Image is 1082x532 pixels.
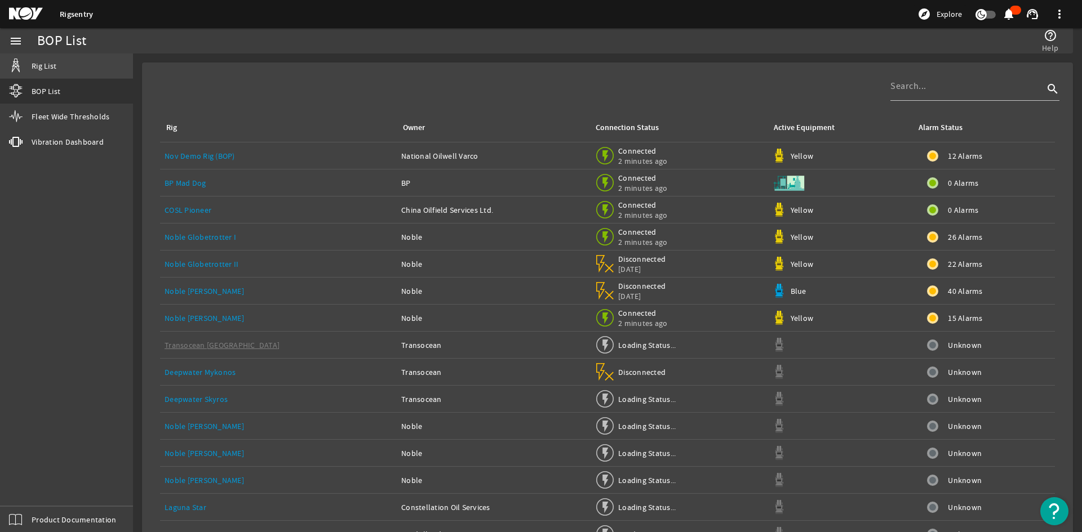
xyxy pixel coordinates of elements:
img: Graypod.svg [772,365,786,379]
span: 2 minutes ago [618,210,667,220]
mat-icon: vibration [9,135,23,149]
a: BP Mad Dog [165,178,206,188]
span: Unknown [948,394,982,405]
div: Active Equipment [774,122,835,134]
div: Transocean [401,394,585,405]
div: Noble [401,312,585,324]
span: Unknown [948,502,982,513]
div: Noble [401,258,585,270]
span: Yellow [791,232,814,242]
div: National Oilwell Varco [401,150,585,162]
span: Yellow [791,151,814,161]
span: 22 Alarms [948,258,982,270]
span: Yellow [791,205,814,215]
span: Loading Status... [618,502,676,512]
span: Explore [937,8,962,20]
img: Bluepod.svg [772,284,786,298]
div: Constellation Oil Services [401,502,585,513]
span: Loading Status... [618,475,676,485]
a: Transocean [GEOGRAPHIC_DATA] [165,340,280,350]
img: Graypod.svg [772,500,786,514]
span: Disconnected [618,367,666,377]
a: Nov Demo Rig (BOP) [165,151,235,161]
a: Noble [PERSON_NAME] [165,313,244,323]
span: 2 minutes ago [618,183,667,193]
a: Noble [PERSON_NAME] [165,448,244,458]
span: 0 Alarms [948,177,978,189]
span: Disconnected [618,281,666,291]
span: Unknown [948,366,982,378]
div: Noble [401,448,585,459]
span: Disconnected [618,254,666,264]
div: Rig [165,122,388,134]
a: Noble [PERSON_NAME] [165,286,244,296]
div: Noble [401,421,585,432]
span: Blue [791,286,806,296]
span: Rig List [32,60,56,71]
span: Connected [618,173,667,183]
span: 15 Alarms [948,312,982,324]
img: Graypod.svg [772,446,786,460]
a: Noble Globetrotter I [165,232,236,242]
span: Vibration Dashboard [32,136,104,147]
span: 26 Alarms [948,231,982,243]
span: 2 minutes ago [618,237,667,247]
span: Yellow [791,259,814,269]
button: more_vert [1046,1,1073,28]
div: BOP List [37,35,86,47]
input: Search... [890,79,1044,93]
span: Connected [618,308,667,318]
button: Explore [913,5,966,23]
mat-icon: menu [9,34,23,48]
mat-icon: support_agent [1026,7,1039,21]
div: BP [401,177,585,189]
span: Loading Status... [618,340,676,350]
img: Graypod.svg [772,419,786,433]
a: Noble [PERSON_NAME] [165,475,244,485]
mat-icon: explore [917,7,931,21]
i: search [1046,82,1059,96]
span: Unknown [948,475,982,486]
span: Fleet Wide Thresholds [32,111,109,122]
div: Owner [401,122,580,134]
img: Yellowpod.svg [772,230,786,244]
button: Open Resource Center [1040,497,1068,525]
div: Connection Status [596,122,659,134]
span: Loading Status... [618,394,676,404]
span: [DATE] [618,291,666,301]
div: Noble [401,475,585,486]
span: [DATE] [618,264,666,274]
img: Yellowpod.svg [772,311,786,325]
img: Skid.svg [772,166,806,200]
a: Noble [PERSON_NAME] [165,421,244,431]
img: Graypod.svg [772,392,786,406]
span: Connected [618,146,667,156]
img: Graypod.svg [772,338,786,352]
mat-icon: help_outline [1044,29,1057,42]
div: Noble [401,231,585,243]
div: Transocean [401,366,585,378]
div: Alarm Status [919,122,963,134]
img: Yellowpod.svg [772,257,786,271]
span: BOP List [32,86,60,97]
a: Deepwater Skyros [165,394,228,404]
span: Connected [618,227,667,237]
span: Help [1042,42,1058,53]
div: China Oilfield Services Ltd. [401,204,585,216]
img: Yellowpod.svg [772,149,786,163]
span: Unknown [948,421,982,432]
span: Yellow [791,313,814,323]
a: Deepwater Mykonos [165,367,236,377]
div: Noble [401,285,585,297]
span: Unknown [948,339,982,351]
span: 0 Alarms [948,204,978,216]
img: Yellowpod.svg [772,203,786,217]
a: COSL Pioneer [165,205,211,215]
span: Loading Status... [618,421,676,431]
span: 40 Alarms [948,285,982,297]
a: Laguna Star [165,502,206,512]
div: Transocean [401,339,585,351]
mat-icon: notifications [1002,7,1016,21]
a: Noble Globetrotter II [165,259,238,269]
span: 2 minutes ago [618,156,667,166]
